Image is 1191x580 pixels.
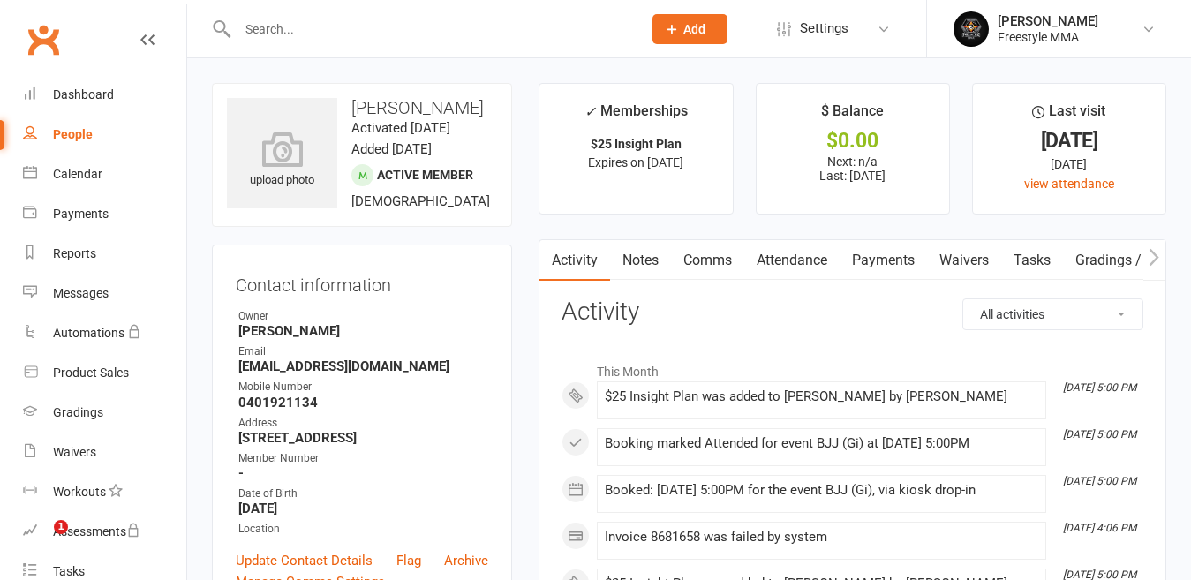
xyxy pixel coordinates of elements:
[744,240,840,281] a: Attendance
[23,154,186,194] a: Calendar
[238,308,488,325] div: Owner
[351,141,432,157] time: Added [DATE]
[610,240,671,281] a: Notes
[23,313,186,353] a: Automations
[683,22,705,36] span: Add
[588,155,683,169] span: Expires on [DATE]
[18,520,60,562] iframe: Intercom live chat
[773,154,933,183] p: Next: n/a Last: [DATE]
[238,450,488,467] div: Member Number
[53,564,85,578] div: Tasks
[652,14,727,44] button: Add
[954,11,989,47] img: thumb_image1660268831.png
[54,520,68,534] span: 1
[53,127,93,141] div: People
[377,168,473,182] span: Active member
[53,524,140,539] div: Assessments
[605,436,1038,451] div: Booking marked Attended for event BJJ (Gi) at [DATE] 5:00PM
[605,389,1038,404] div: $25 Insight Plan was added to [PERSON_NAME] by [PERSON_NAME]
[23,115,186,154] a: People
[605,530,1038,545] div: Invoice 8681658 was failed by system
[238,415,488,432] div: Address
[840,240,927,281] a: Payments
[53,207,109,221] div: Payments
[53,485,106,499] div: Workouts
[23,234,186,274] a: Reports
[23,512,186,552] a: Assessments
[605,483,1038,498] div: Booked: [DATE] 5:00PM for the event BJJ (Gi), via kiosk drop-in
[927,240,1001,281] a: Waivers
[238,430,488,446] strong: [STREET_ADDRESS]
[351,120,450,136] time: Activated [DATE]
[53,87,114,102] div: Dashboard
[1063,475,1136,487] i: [DATE] 5:00 PM
[53,286,109,300] div: Messages
[989,154,1150,174] div: [DATE]
[238,521,488,538] div: Location
[236,268,488,295] h3: Contact information
[539,240,610,281] a: Activity
[989,132,1150,150] div: [DATE]
[562,353,1143,381] li: This Month
[53,405,103,419] div: Gradings
[584,100,688,132] div: Memberships
[800,9,848,49] span: Settings
[53,445,96,459] div: Waivers
[53,326,124,340] div: Automations
[238,501,488,516] strong: [DATE]
[591,137,682,151] strong: $25 Insight Plan
[23,75,186,115] a: Dashboard
[238,323,488,339] strong: [PERSON_NAME]
[238,358,488,374] strong: [EMAIL_ADDRESS][DOMAIN_NAME]
[23,353,186,393] a: Product Sales
[1024,177,1114,191] a: view attendance
[562,298,1143,326] h3: Activity
[236,550,373,571] a: Update Contact Details
[238,343,488,360] div: Email
[238,395,488,411] strong: 0401921134
[232,17,629,41] input: Search...
[238,486,488,502] div: Date of Birth
[998,13,1098,29] div: [PERSON_NAME]
[23,274,186,313] a: Messages
[671,240,744,281] a: Comms
[21,18,65,62] a: Clubworx
[584,103,596,120] i: ✓
[821,100,884,132] div: $ Balance
[23,433,186,472] a: Waivers
[1063,522,1136,534] i: [DATE] 4:06 PM
[1063,428,1136,441] i: [DATE] 5:00 PM
[773,132,933,150] div: $0.00
[23,194,186,234] a: Payments
[396,550,421,571] a: Flag
[23,472,186,512] a: Workouts
[23,393,186,433] a: Gradings
[1032,100,1105,132] div: Last visit
[53,365,129,380] div: Product Sales
[53,167,102,181] div: Calendar
[53,246,96,260] div: Reports
[998,29,1098,45] div: Freestyle MMA
[351,193,490,209] span: [DEMOGRAPHIC_DATA]
[238,379,488,395] div: Mobile Number
[444,550,488,571] a: Archive
[227,98,497,117] h3: [PERSON_NAME]
[1001,240,1063,281] a: Tasks
[238,465,488,481] strong: -
[1063,381,1136,394] i: [DATE] 5:00 PM
[227,132,337,190] div: upload photo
